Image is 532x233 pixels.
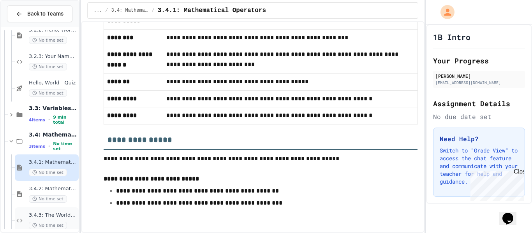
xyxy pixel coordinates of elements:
[7,5,72,22] button: Back to Teams
[3,3,54,49] div: Chat with us now!Close
[29,37,67,44] span: No time set
[29,195,67,203] span: No time set
[432,3,456,21] div: My Account
[152,7,155,14] span: /
[48,143,50,149] span: •
[29,159,77,166] span: 3.4.1: Mathematical Operators
[29,80,77,86] span: Hello, World - Quiz
[433,112,525,121] div: No due date set
[29,131,77,138] span: 3.4: Mathematical Operators
[440,147,518,186] p: Switch to "Grade View" to access the chat feature and communicate with your teacher for help and ...
[29,222,67,229] span: No time set
[435,72,523,79] div: [PERSON_NAME]
[94,7,102,14] span: ...
[29,105,77,112] span: 3.3: Variables and Data Types
[111,7,149,14] span: 3.4: Mathematical Operators
[29,186,77,192] span: 3.4.2: Mathematical Operators - Review
[433,98,525,109] h2: Assignment Details
[29,212,77,219] span: 3.4.3: The World's Worst Farmers Market
[499,202,524,225] iframe: chat widget
[29,169,67,176] span: No time set
[27,10,63,18] span: Back to Teams
[29,144,45,149] span: 3 items
[29,53,77,60] span: 3.2.3: Your Name and Favorite Movie
[29,63,67,70] span: No time set
[29,27,77,33] span: 3.2.2: Hello, World! - Review
[467,168,524,201] iframe: chat widget
[440,134,518,144] h3: Need Help?
[435,80,523,86] div: [EMAIL_ADDRESS][DOMAIN_NAME]
[53,141,77,151] span: No time set
[48,117,50,123] span: •
[105,7,108,14] span: /
[29,89,67,97] span: No time set
[29,117,45,123] span: 4 items
[53,115,77,125] span: 9 min total
[158,6,266,15] span: 3.4.1: Mathematical Operators
[433,32,470,42] h1: 1B Intro
[433,55,525,66] h2: Your Progress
